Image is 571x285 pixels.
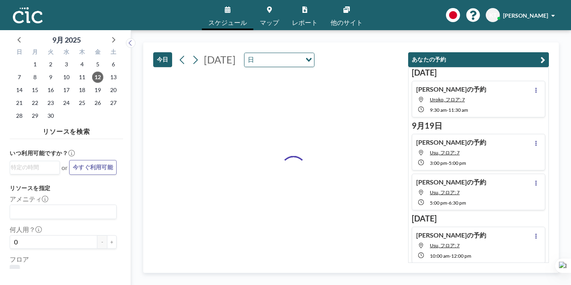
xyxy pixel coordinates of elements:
[108,84,119,96] span: 2025年9月20日土曜日
[412,121,545,131] h3: 9月19日
[76,97,88,109] span: 2025年9月25日木曜日
[430,96,465,103] span: Uroko, フロア: 7
[61,59,72,70] span: 2025年9月3日水曜日
[448,107,468,113] span: 11:30 AM
[92,59,103,70] span: 2025年9月5日金曜日
[416,231,486,239] h4: [PERSON_NAME]の予約
[45,84,56,96] span: 2025年9月16日火曜日
[45,97,56,109] span: 2025年9月23日火曜日
[14,110,25,121] span: 2025年9月28日日曜日
[69,160,117,175] button: 今すぐ利用可能
[408,52,549,67] button: あなたの予約
[430,242,460,248] span: Usu, フロア: 7
[29,59,41,70] span: 2025年9月1日月曜日
[14,72,25,83] span: 2025年9月7日日曜日
[61,97,72,109] span: 2025年9月24日水曜日
[412,213,545,223] h3: [DATE]
[430,160,447,166] span: 3:00 PM
[43,47,59,58] div: 火
[108,59,119,70] span: 2025年9月6日土曜日
[10,124,123,135] h4: リソースを検索
[430,150,460,156] span: Usu, フロア: 7
[416,178,486,186] h4: [PERSON_NAME]の予約
[10,226,42,234] label: 何人用？
[11,163,55,172] input: Search for option
[29,110,41,121] span: 2025年9月29日月曜日
[97,235,107,249] button: -
[257,55,301,65] input: Search for option
[450,253,451,259] span: -
[246,55,256,65] span: 日
[76,59,88,70] span: 2025年9月4日木曜日
[92,84,103,96] span: 2025年9月19日金曜日
[449,200,466,206] span: 6:30 PM
[105,47,121,58] div: 土
[108,97,119,109] span: 2025年9月27日土曜日
[10,205,116,219] div: Search for option
[14,97,25,109] span: 2025年9月21日日曜日
[59,47,74,58] div: 水
[14,84,25,96] span: 2025年9月14日日曜日
[29,72,41,83] span: 2025年9月8日月曜日
[449,160,466,166] span: 5:00 PM
[13,7,43,23] img: organization-logo
[10,185,117,192] h3: リソースを指定
[74,47,90,58] div: 木
[45,59,56,70] span: 2025年9月2日火曜日
[10,255,29,263] label: フロア
[447,160,449,166] span: -
[292,19,318,26] span: レポート
[430,107,447,113] span: 9:30 AM
[447,200,449,206] span: -
[153,52,172,67] button: 今日
[62,164,68,172] span: or
[451,253,471,259] span: 12:00 PM
[331,19,363,26] span: 他のサイト
[416,85,486,93] h4: [PERSON_NAME]の予約
[52,34,81,45] div: 9月 2025
[76,72,88,83] span: 2025年9月11日木曜日
[244,53,314,67] div: Search for option
[45,72,56,83] span: 2025年9月9日火曜日
[412,68,545,78] h3: [DATE]
[430,189,460,195] span: Usu, フロア: 7
[107,235,117,249] button: +
[92,97,103,109] span: 2025年9月26日金曜日
[430,253,450,259] span: 10:00 AM
[12,47,27,58] div: 日
[430,200,447,206] span: 5:00 PM
[92,72,103,83] span: 2025年9月12日金曜日
[108,72,119,83] span: 2025年9月13日土曜日
[503,12,548,19] span: [PERSON_NAME]
[204,53,236,66] span: [DATE]
[260,19,279,26] span: マップ
[10,195,48,203] label: アメニティ
[13,268,16,276] span: 7
[61,72,72,83] span: 2025年9月10日水曜日
[29,84,41,96] span: 2025年9月15日月曜日
[90,47,105,58] div: 金
[73,164,113,171] span: 今すぐ利用可能
[416,138,486,146] h4: [PERSON_NAME]の予約
[27,47,43,58] div: 月
[10,161,60,173] div: Search for option
[447,107,448,113] span: -
[76,84,88,96] span: 2025年9月18日木曜日
[29,97,41,109] span: 2025年9月22日月曜日
[208,19,247,26] span: スケジュール
[61,84,72,96] span: 2025年9月17日水曜日
[11,207,112,217] input: Search for option
[45,110,56,121] span: 2025年9月30日火曜日
[489,12,497,19] span: KT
